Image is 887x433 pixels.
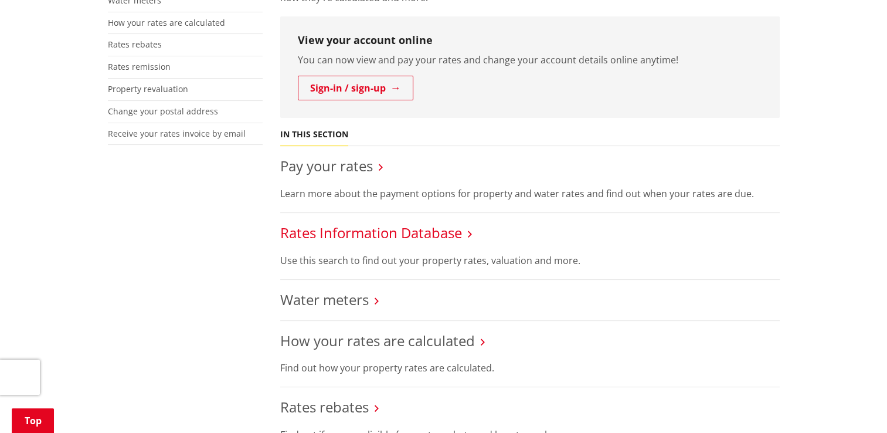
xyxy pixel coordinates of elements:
[280,397,369,417] a: Rates rebates
[280,156,373,175] a: Pay your rates
[280,290,369,309] a: Water meters
[108,128,246,139] a: Receive your rates invoice by email
[280,331,475,350] a: How your rates are calculated
[298,34,762,47] h3: View your account online
[298,53,762,67] p: You can now view and pay your rates and change your account details online anytime!
[108,17,225,28] a: How your rates are calculated
[280,187,780,201] p: Learn more about the payment options for property and water rates and find out when your rates ar...
[108,39,162,50] a: Rates rebates
[833,384,875,426] iframe: Messenger Launcher
[108,106,218,117] a: Change your postal address
[108,61,171,72] a: Rates remission
[280,130,348,140] h5: In this section
[298,76,413,100] a: Sign-in / sign-up
[280,223,462,242] a: Rates Information Database
[108,83,188,94] a: Property revaluation
[280,361,780,375] p: Find out how your property rates are calculated.
[12,408,54,433] a: Top
[280,253,780,268] p: Use this search to find out your property rates, valuation and more.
